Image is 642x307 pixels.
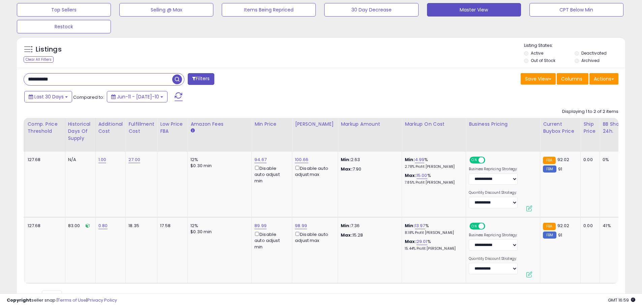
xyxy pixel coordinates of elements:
[405,239,461,251] div: %
[295,156,308,163] a: 100.66
[558,232,562,238] span: 91
[583,157,594,163] div: 0.00
[405,121,463,128] div: Markup on Cost
[521,73,556,85] button: Save View
[188,73,214,85] button: Filters
[190,128,194,134] small: Amazon Fees.
[543,165,556,173] small: FBM
[581,50,607,56] label: Deactivated
[119,3,213,17] button: Selling @ Max
[415,156,425,163] a: 4.99
[405,172,417,179] b: Max:
[128,223,152,229] div: 18.35
[254,231,287,250] div: Disable auto adjust min
[98,222,108,229] a: 0.80
[417,238,427,245] a: 29.01
[557,73,588,85] button: Columns
[405,156,415,163] b: Min:
[469,121,537,128] div: Business Pricing
[24,91,72,102] button: Last 30 Days
[28,121,62,135] div: Comp. Price Threshold
[17,3,111,17] button: Top Sellers
[68,121,93,142] div: Historical Days Of Supply
[341,232,397,238] p: 15.28
[341,223,397,229] p: 7.36
[427,3,521,17] button: Master View
[58,297,86,303] a: Terms of Use
[405,223,461,235] div: %
[341,121,399,128] div: Markup Amount
[341,157,397,163] p: 2.63
[589,73,618,85] button: Actions
[469,233,518,238] label: Business Repricing Strategy:
[254,222,267,229] a: 89.99
[160,223,182,229] div: 17.58
[117,93,159,100] span: Jun-11 - [DATE]-10
[415,222,425,229] a: 13.97
[603,223,625,229] div: 41%
[128,156,140,163] a: 27.00
[603,121,627,135] div: BB Share 24h.
[160,121,185,135] div: Low Price FBA
[531,58,555,63] label: Out of Stock
[405,180,461,185] p: 7.85% Profit [PERSON_NAME]
[405,238,417,245] b: Max:
[24,56,54,63] div: Clear All Filters
[324,3,418,17] button: 30 Day Decrease
[583,223,594,229] div: 0.00
[557,156,570,163] span: 92.02
[34,93,64,100] span: Last 30 Days
[68,223,90,229] div: 83.00
[68,157,90,163] div: N/A
[484,157,495,163] span: OFF
[73,94,104,100] span: Compared to:
[341,222,351,229] strong: Min:
[562,109,618,115] div: Displaying 1 to 2 of 2 items
[190,121,249,128] div: Amazon Fees
[341,232,353,238] strong: Max:
[470,223,479,229] span: ON
[405,222,415,229] b: Min:
[402,118,466,152] th: The percentage added to the cost of goods (COGS) that forms the calculator for Min & Max prices.
[543,121,578,135] div: Current Buybox Price
[405,157,461,169] div: %
[222,3,316,17] button: Items Being Repriced
[608,297,635,303] span: 2025-08-10 16:59 GMT
[469,256,518,261] label: Quantity Discount Strategy:
[295,231,333,244] div: Disable auto adjust max
[341,166,353,172] strong: Max:
[543,157,555,164] small: FBA
[295,222,307,229] a: 98.99
[558,166,562,172] span: 91
[469,190,518,195] label: Quantity Discount Strategy:
[7,297,31,303] strong: Copyright
[190,163,246,169] div: $0.30 min
[295,121,335,128] div: [PERSON_NAME]
[531,50,543,56] label: Active
[557,222,570,229] span: 92.02
[107,91,167,102] button: Jun-11 - [DATE]-10
[190,223,246,229] div: 12%
[87,297,117,303] a: Privacy Policy
[254,156,267,163] a: 94.67
[17,20,111,33] button: Restock
[469,167,518,172] label: Business Repricing Strategy:
[405,246,461,251] p: 15.44% Profit [PERSON_NAME]
[583,121,597,135] div: Ship Price
[603,157,625,163] div: 0%
[405,164,461,169] p: 2.78% Profit [PERSON_NAME]
[543,232,556,239] small: FBM
[341,166,397,172] p: 7.90
[254,164,287,184] div: Disable auto adjust min
[405,231,461,235] p: 8.18% Profit [PERSON_NAME]
[128,121,154,135] div: Fulfillment Cost
[529,3,623,17] button: CPT Below Min
[28,157,60,163] div: 127.68
[470,157,479,163] span: ON
[254,121,289,128] div: Min Price
[190,229,246,235] div: $0.30 min
[295,164,333,178] div: Disable auto adjust max
[36,45,62,54] h5: Listings
[341,156,351,163] strong: Min:
[98,156,106,163] a: 1.00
